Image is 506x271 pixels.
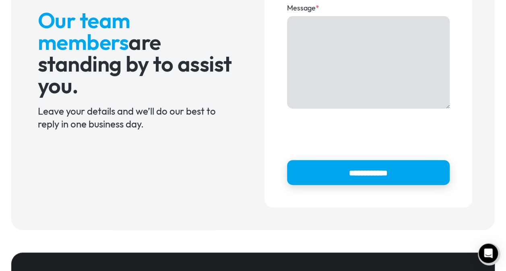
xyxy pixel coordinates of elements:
label: Message [287,3,450,13]
span: Our team members [38,6,130,55]
h2: are standing by to assist you. [38,9,238,96]
div: Open Intercom Messenger [479,244,498,263]
iframe: reCAPTCHA [287,117,409,148]
div: Leave your details and we’ll do our best to reply in one business day. [38,105,238,130]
